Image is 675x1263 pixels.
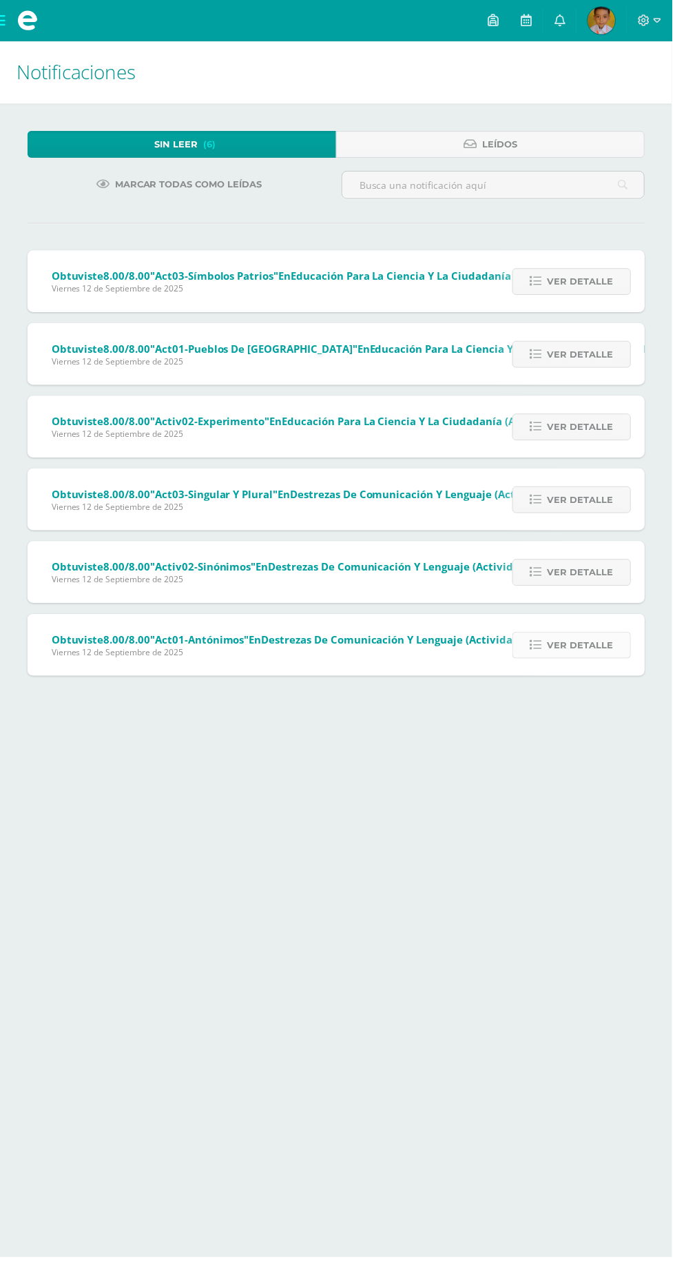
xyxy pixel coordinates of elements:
span: "Act03-Símbolos patrios" [151,270,280,284]
span: Destrezas de Comunicación y Lenguaje (Actividades) [291,489,565,503]
span: Educación para la Ciencia y la Ciudadanía (Actividades) [371,343,663,357]
span: Ver detalle [550,270,616,296]
span: Viernes 12 de Septiembre de 2025 [52,649,536,661]
span: 8.00/8.00 [104,562,151,576]
span: 8.00/8.00 [104,343,151,357]
span: Ver detalle [550,343,616,369]
span: Educación para la Ciencia y la Ciudadanía (Actividades) [283,416,575,430]
span: Educación para la Ciencia y la Ciudadanía (Actividades) [292,270,584,284]
span: Sin leer [155,132,198,158]
span: Viernes 12 de Septiembre de 2025 [52,576,543,588]
span: Leídos [484,132,519,158]
span: Viernes 12 de Septiembre de 2025 [52,284,584,296]
input: Busca una notificación aquí [344,172,647,199]
span: Notificaciones [17,59,136,85]
span: Viernes 12 de Septiembre de 2025 [52,357,663,369]
span: 8.00/8.00 [104,270,151,284]
span: 8.00/8.00 [104,635,151,649]
span: Obtuviste en [52,489,565,503]
span: Marcar todas como leídas [116,172,263,198]
span: 8.00/8.00 [104,416,151,430]
span: Viernes 12 de Septiembre de 2025 [52,430,575,442]
span: Destrezas de Comunicación y Lenguaje (Actividades) [262,635,536,649]
a: Leídos [337,132,647,158]
span: "Act01-Antónimos" [151,635,250,649]
span: Viernes 12 de Septiembre de 2025 [52,503,565,515]
span: Ver detalle [550,562,616,588]
span: "Activ02-Experimento" [151,416,271,430]
span: Obtuviste en [52,562,543,576]
span: "Activ02-Sinónimos" [151,562,257,576]
img: 1d41f3ccea3751d2165b3b5f800f8d33.png [590,7,618,34]
span: Obtuviste en [52,635,536,649]
span: Obtuviste en [52,270,584,284]
span: 8.00/8.00 [104,489,151,503]
span: Obtuviste en [52,416,575,430]
span: Obtuviste en [52,343,663,357]
a: Sin leer(6) [28,132,337,158]
span: (6) [204,132,216,158]
a: Marcar todas como leídas [80,172,280,198]
span: Ver detalle [550,635,616,661]
span: "Act01-Pueblos de [GEOGRAPHIC_DATA]" [151,343,359,357]
span: "Act03-Singular y plural" [151,489,279,503]
span: Destrezas de Comunicación y Lenguaje (Actividades) [269,562,543,576]
span: Ver detalle [550,489,616,515]
span: Ver detalle [550,416,616,442]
